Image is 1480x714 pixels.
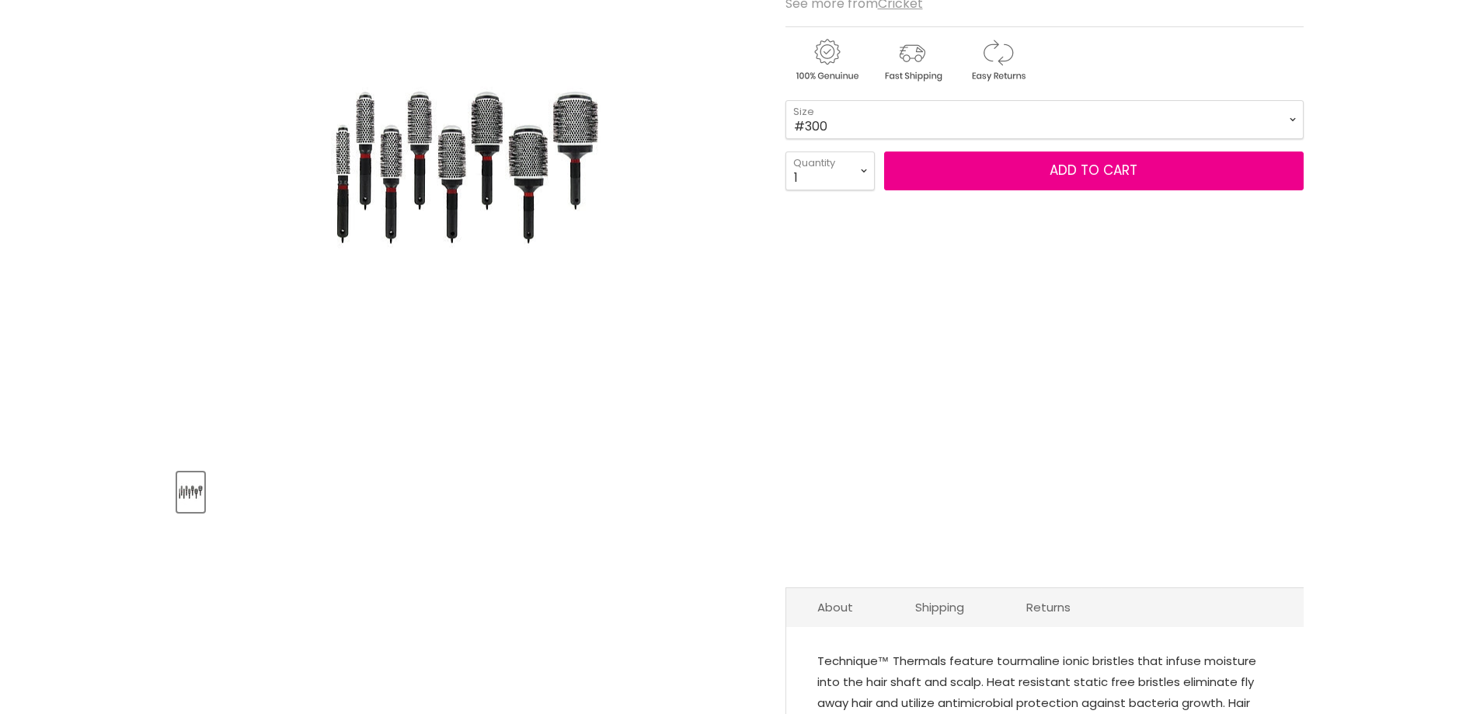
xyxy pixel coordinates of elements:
[786,588,884,626] a: About
[884,152,1304,190] button: Add to cart
[884,588,995,626] a: Shipping
[179,474,203,510] img: Cricket Technique Thermal Round Brush
[175,468,760,512] div: Product thumbnails
[995,588,1102,626] a: Returns
[785,37,868,84] img: genuine.gif
[956,37,1039,84] img: returns.gif
[871,37,953,84] img: shipping.gif
[1050,161,1137,179] span: Add to cart
[785,152,875,190] select: Quantity
[177,472,204,512] button: Cricket Technique Thermal Round Brush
